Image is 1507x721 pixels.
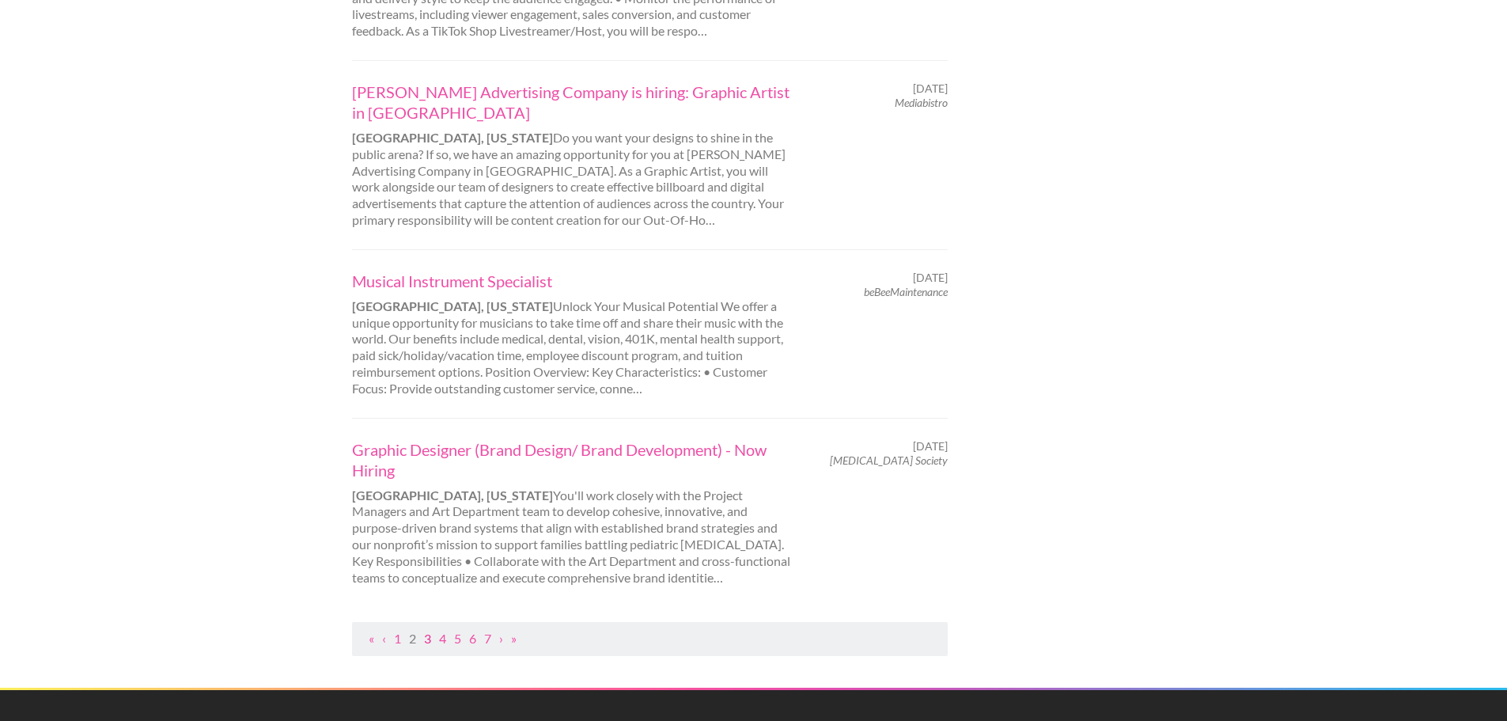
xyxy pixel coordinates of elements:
a: Musical Instrument Specialist [352,271,792,291]
a: Page 4 [439,631,446,646]
a: Page 5 [454,631,461,646]
a: Graphic Designer (Brand Design/ Brand Development) - Now Hiring [352,439,792,480]
a: Last Page, Page 122 [511,631,517,646]
a: Page 6 [469,631,476,646]
em: [MEDICAL_DATA] Society [830,453,948,467]
a: Previous Page [382,631,386,646]
strong: [GEOGRAPHIC_DATA], [US_STATE] [352,130,553,145]
strong: [GEOGRAPHIC_DATA], [US_STATE] [352,488,553,503]
a: Page 7 [484,631,491,646]
div: Unlock Your Musical Potential We offer a unique opportunity for musicians to take time off and sh... [339,271,806,397]
em: beBeeMaintenance [864,285,948,298]
a: Page 3 [424,631,431,646]
span: [DATE] [913,439,948,453]
a: First Page [369,631,374,646]
div: You'll work closely with the Project Managers and Art Department team to develop cohesive, innova... [339,439,806,586]
div: Do you want your designs to shine in the public arena? If so, we have an amazing opportunity for ... [339,82,806,229]
strong: [GEOGRAPHIC_DATA], [US_STATE] [352,298,553,313]
a: [PERSON_NAME] Advertising Company is hiring: Graphic Artist in [GEOGRAPHIC_DATA] [352,82,792,123]
a: Page 2 [409,631,416,646]
span: [DATE] [913,82,948,96]
em: Mediabistro [895,96,948,109]
a: Page 1 [394,631,401,646]
a: Next Page [499,631,503,646]
span: [DATE] [913,271,948,285]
